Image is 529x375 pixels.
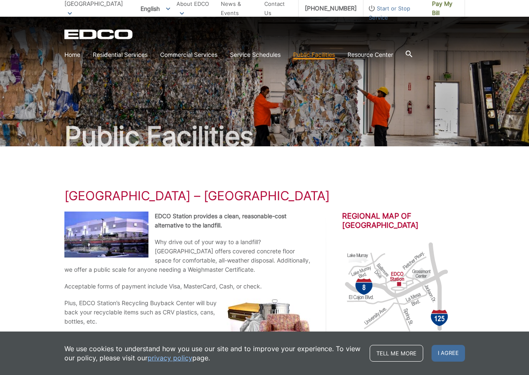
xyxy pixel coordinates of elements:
h2: Public Facilities [64,123,465,150]
h2: Regional Map of [GEOGRAPHIC_DATA] [342,212,465,230]
span: I agree [432,345,465,362]
h1: [GEOGRAPHIC_DATA] – [GEOGRAPHIC_DATA] [64,188,465,203]
a: Service Schedules [230,50,281,59]
a: Residential Services [93,50,148,59]
a: Tell me more [370,345,423,362]
p: Plus, EDCO Station’s Recycling Buyback Center will buy back your recyclable items such as CRV pla... [64,298,310,326]
img: map [342,237,451,337]
a: Resource Center [348,50,393,59]
strong: EDCO Station provides a clean, reasonable-cost alternative to the landfill. [155,212,286,229]
img: Bulky Trash [227,298,310,357]
a: Home [64,50,80,59]
p: Acceptable forms of payment include Visa, MasterCard, Cash, or check. [64,282,310,291]
img: EDCO Station La Mesa [64,212,148,258]
p: We use cookies to understand how you use our site and to improve your experience. To view our pol... [64,344,361,362]
a: EDCD logo. Return to the homepage. [64,29,134,39]
a: Commercial Services [160,50,217,59]
span: English [134,2,176,15]
p: Why drive out of your way to a landfill? [GEOGRAPHIC_DATA] offers covered concrete floor space fo... [64,237,310,274]
a: Public Facilities [293,50,335,59]
a: privacy policy [148,353,192,362]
